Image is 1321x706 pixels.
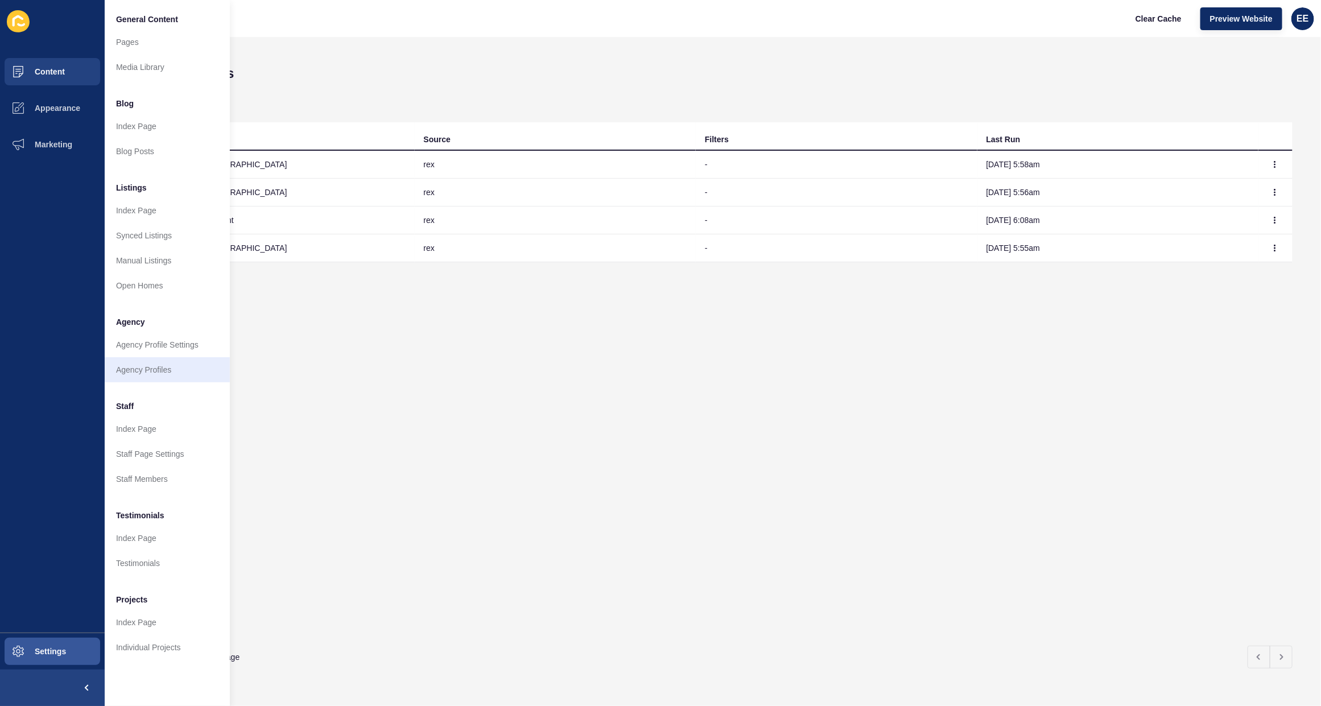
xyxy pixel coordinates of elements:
[105,441,230,466] a: Staff Page Settings
[116,14,178,25] span: General Content
[415,207,696,234] td: rex
[986,134,1021,145] div: Last Run
[105,30,230,55] a: Pages
[977,234,1259,262] td: [DATE] 5:55am
[105,635,230,660] a: Individual Projects
[696,234,977,262] td: -
[105,248,230,273] a: Manual Listings
[133,234,415,262] td: Ayre Real Estate [GEOGRAPHIC_DATA]
[1200,7,1282,30] button: Preview Website
[696,151,977,179] td: -
[105,466,230,492] a: Staff Members
[105,114,230,139] a: Index Page
[116,594,147,605] span: Projects
[1210,13,1273,24] span: Preview Website
[105,198,230,223] a: Index Page
[133,151,415,179] td: Ayre Real Estate [GEOGRAPHIC_DATA]
[415,179,696,207] td: rex
[696,207,977,234] td: -
[116,182,147,193] span: Listings
[415,234,696,262] td: rex
[1136,13,1182,24] span: Clear Cache
[705,134,729,145] div: Filters
[105,551,230,576] a: Testimonials
[977,151,1259,179] td: [DATE] 5:58am
[133,207,415,234] td: Ayre Real Estate Pyrmont
[424,134,451,145] div: Source
[105,139,230,164] a: Blog Posts
[105,55,230,80] a: Media Library
[105,526,230,551] a: Index Page
[1126,7,1191,30] button: Clear Cache
[977,179,1259,207] td: [DATE] 5:56am
[116,510,164,521] span: Testimonials
[116,401,134,412] span: Staff
[415,151,696,179] td: rex
[696,179,977,207] td: -
[977,207,1259,234] td: [DATE] 6:08am
[1297,13,1308,24] span: EE
[133,65,1293,81] h1: Listing sources
[105,273,230,298] a: Open Homes
[105,332,230,357] a: Agency Profile Settings
[105,416,230,441] a: Index Page
[133,179,415,207] td: Ayre Real Estate [GEOGRAPHIC_DATA]
[116,316,145,328] span: Agency
[105,610,230,635] a: Index Page
[105,223,230,248] a: Synced Listings
[105,357,230,382] a: Agency Profiles
[116,98,134,109] span: Blog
